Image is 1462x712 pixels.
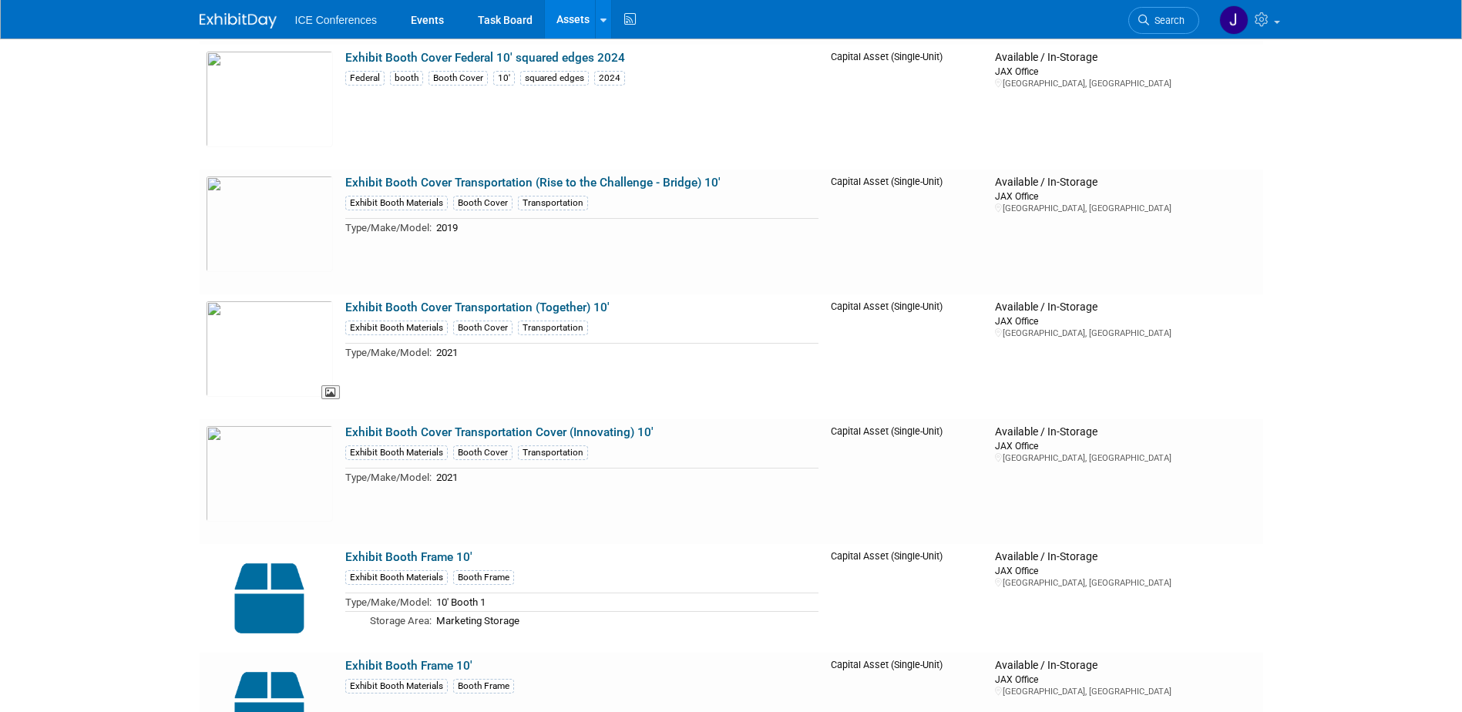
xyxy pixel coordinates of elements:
[995,314,1256,327] div: JAX Office
[1149,15,1185,26] span: Search
[825,544,990,653] td: Capital Asset (Single-Unit)
[453,679,514,694] div: Booth Frame
[206,550,333,647] img: Capital-Asset-Icon-2.png
[345,321,448,335] div: Exhibit Booth Materials
[825,45,990,170] td: Capital Asset (Single-Unit)
[594,71,625,86] div: 2024
[432,219,818,237] td: 2019
[432,344,818,361] td: 2021
[520,71,589,86] div: squared edges
[995,452,1256,464] div: [GEOGRAPHIC_DATA], [GEOGRAPHIC_DATA]
[1128,7,1199,34] a: Search
[345,469,432,486] td: Type/Make/Model:
[1219,5,1249,35] img: Jessica Villanueva
[432,593,818,612] td: 10' Booth 1
[995,550,1256,564] div: Available / In-Storage
[995,301,1256,314] div: Available / In-Storage
[345,593,432,612] td: Type/Make/Model:
[995,686,1256,697] div: [GEOGRAPHIC_DATA], [GEOGRAPHIC_DATA]
[995,327,1256,339] div: [GEOGRAPHIC_DATA], [GEOGRAPHIC_DATA]
[432,611,818,629] td: Marketing Storage
[345,425,654,439] a: Exhibit Booth Cover Transportation Cover (Innovating) 10'
[345,51,625,65] a: Exhibit Booth Cover Federal 10' squared edges 2024
[345,445,448,460] div: Exhibit Booth Materials
[432,469,818,486] td: 2021
[518,445,588,460] div: Transportation
[995,176,1256,190] div: Available / In-Storage
[995,203,1256,214] div: [GEOGRAPHIC_DATA], [GEOGRAPHIC_DATA]
[995,190,1256,203] div: JAX Office
[518,196,588,210] div: Transportation
[200,13,277,29] img: ExhibitDay
[825,294,990,419] td: Capital Asset (Single-Unit)
[321,385,340,400] span: View Asset Image
[518,321,588,335] div: Transportation
[295,14,378,26] span: ICE Conferences
[453,321,513,335] div: Booth Cover
[370,615,432,626] span: Storage Area:
[345,344,432,361] td: Type/Make/Model:
[453,570,514,585] div: Booth Frame
[453,196,513,210] div: Booth Cover
[995,65,1256,78] div: JAX Office
[453,445,513,460] div: Booth Cover
[995,659,1256,673] div: Available / In-Storage
[995,78,1256,89] div: [GEOGRAPHIC_DATA], [GEOGRAPHIC_DATA]
[345,301,610,314] a: Exhibit Booth Cover Transportation (Together) 10'
[493,71,515,86] div: 10'
[995,51,1256,65] div: Available / In-Storage
[825,170,990,294] td: Capital Asset (Single-Unit)
[825,419,990,544] td: Capital Asset (Single-Unit)
[345,679,448,694] div: Exhibit Booth Materials
[345,219,432,237] td: Type/Make/Model:
[345,71,385,86] div: Federal
[995,425,1256,439] div: Available / In-Storage
[390,71,423,86] div: booth
[345,550,472,564] a: Exhibit Booth Frame 10'
[345,659,472,673] a: Exhibit Booth Frame 10'
[345,176,721,190] a: Exhibit Booth Cover Transportation (Rise to the Challenge - Bridge) 10'
[429,71,488,86] div: Booth Cover
[995,577,1256,589] div: [GEOGRAPHIC_DATA], [GEOGRAPHIC_DATA]
[995,673,1256,686] div: JAX Office
[995,439,1256,452] div: JAX Office
[345,196,448,210] div: Exhibit Booth Materials
[995,564,1256,577] div: JAX Office
[345,570,448,585] div: Exhibit Booth Materials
